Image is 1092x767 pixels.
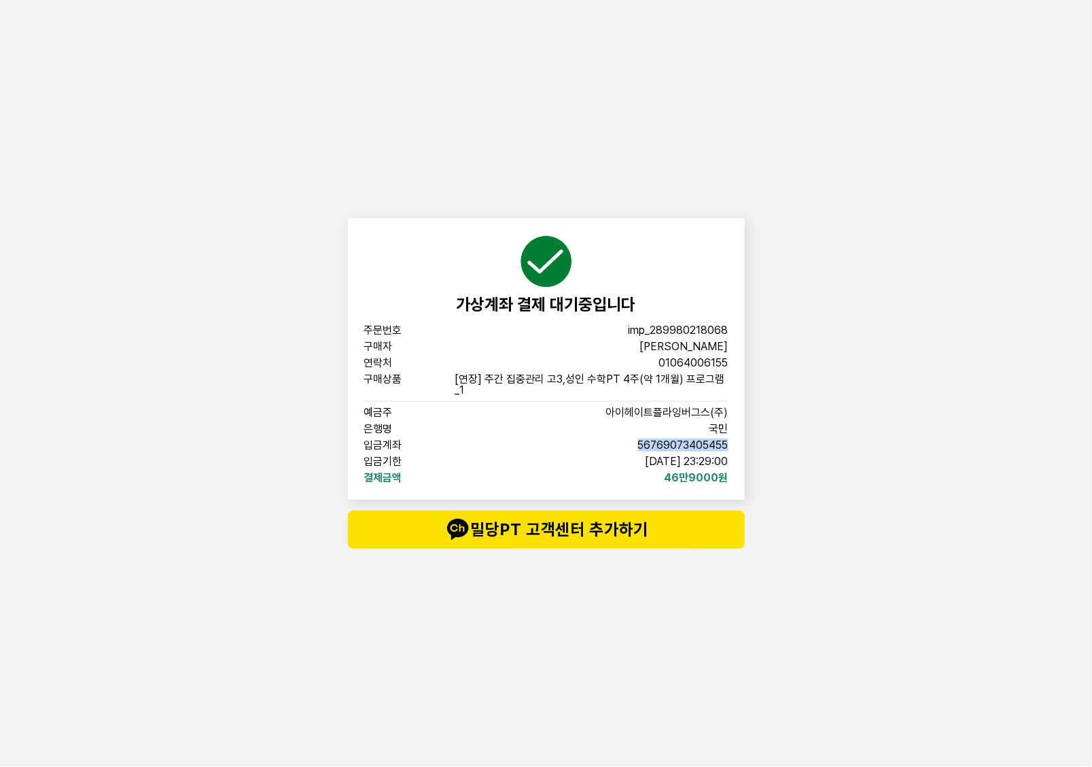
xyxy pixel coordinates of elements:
span: 46만9000원 [665,473,728,483]
span: 주문번호 [364,325,451,336]
button: talk밀당PT 고객센터 추가하기 [348,511,745,549]
span: 구매상품 [364,374,449,396]
span: imp_289980218068 [629,325,728,336]
img: talk [444,516,471,543]
span: [PERSON_NAME] [640,341,728,352]
span: 결제금액 [364,473,451,483]
span: 아이헤이트플라잉버그스(주) [606,407,728,418]
span: 예금주 [364,407,451,418]
span: [연장] 주간 집중관리 고3,성인 수학PT 4주(약 1개월) 프로그램_1 [455,374,728,396]
span: 입금계좌 [364,440,451,451]
span: 01064006155 [659,358,728,369]
span: 구매자 [364,341,451,352]
img: succeed [519,235,574,289]
span: 밀당PT 고객센터 추가하기 [375,516,718,543]
span: 국민 [709,424,728,434]
span: 연락처 [364,358,451,369]
span: [DATE] 23:29:00 [646,456,728,467]
span: 56769073405455 [638,440,728,451]
span: 입금기한 [364,456,451,467]
span: 가상계좌 결제 대기중입니다 [457,294,636,314]
span: 은행명 [364,424,451,434]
